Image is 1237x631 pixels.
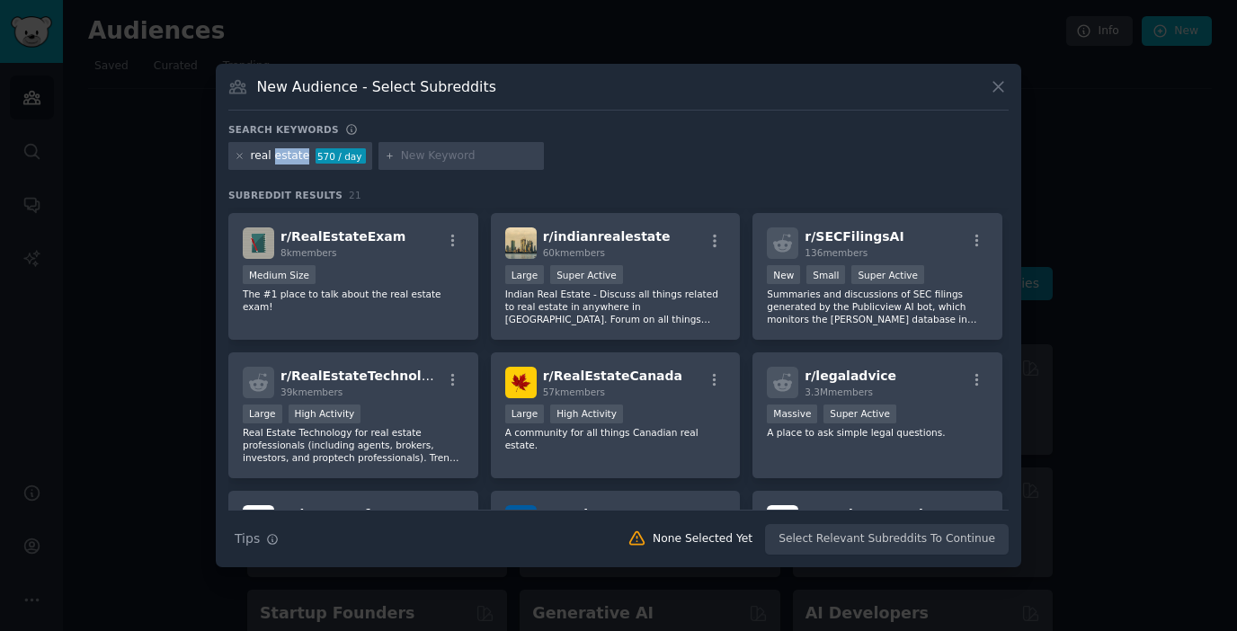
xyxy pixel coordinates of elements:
div: real estate [251,148,310,164]
span: r/ RealEstateExam [280,229,405,244]
div: Large [505,265,545,284]
input: New Keyword [401,148,538,164]
div: Large [505,404,545,423]
img: RealEstateExam [243,227,274,259]
h3: Search keywords [228,123,339,136]
span: r/ legaladvice [805,369,896,383]
span: r/ Monitors [543,507,617,521]
div: Medium Size [243,265,316,284]
img: indianrealestate [505,227,537,259]
span: r/ indianrealestate [543,229,671,244]
span: r/ SECFilingsAI [805,229,903,244]
span: Tips [235,529,260,548]
span: 3.3M members [805,387,873,397]
p: Summaries and discussions of SEC filings generated by the Publicview AI bot, which monitors the [... [767,288,988,325]
span: 21 [349,190,361,200]
span: r/ RealEstateCanada [543,369,682,383]
span: r/ FinanceSoftwareUpdate [280,507,462,521]
img: FinanceSoftwareUpdate [243,505,274,537]
div: Super Active [550,265,623,284]
p: A community for all things Canadian real estate. [505,426,726,451]
button: Tips [228,523,285,555]
span: 136 members [805,247,868,258]
h3: New Audience - Select Subreddits [257,77,496,96]
div: New [767,265,800,284]
div: Large [243,404,282,423]
span: 60k members [543,247,605,258]
img: Monitors [505,505,537,537]
p: A place to ask simple legal questions. [767,426,988,439]
div: Massive [767,404,817,423]
div: Small [806,265,845,284]
span: 39k members [280,387,343,397]
span: 8k members [280,247,337,258]
p: The #1 place to talk about the real estate exam! [243,288,464,313]
div: Super Active [823,404,896,423]
span: r/ WordPressRealEstate [805,507,968,521]
p: Indian Real Estate - Discuss all things related to real estate in anywhere in [GEOGRAPHIC_DATA]. ... [505,288,726,325]
div: High Activity [550,404,623,423]
span: r/ RealEstateTechnology [280,369,447,383]
span: Subreddit Results [228,189,343,201]
div: High Activity [289,404,361,423]
span: 57k members [543,387,605,397]
div: None Selected Yet [653,531,752,547]
div: Super Active [851,265,924,284]
img: WordPressRealEstate [767,505,798,537]
img: RealEstateCanada [505,367,537,398]
div: 570 / day [316,148,366,164]
p: Real Estate Technology for real estate professionals (including agents, brokers, investors, and p... [243,426,464,464]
